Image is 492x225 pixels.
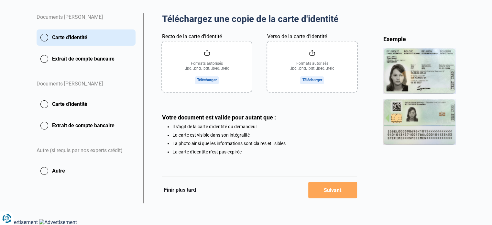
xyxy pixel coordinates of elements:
[383,35,456,43] div: Exemple
[37,139,136,163] div: Autre (si requis par nos experts crédit)
[162,114,357,121] div: Votre document est valide pour autant que :
[37,29,136,46] button: Carte d'identité
[37,51,136,67] button: Extrait de compte bancaire
[172,124,357,129] li: Il s'agit de la carte d'identité du demandeur
[162,33,222,40] label: Recto de la carte d'identité
[172,141,357,146] li: La photo ainsi que les informations sont claires et lisibles
[383,48,456,145] img: idCard
[267,33,327,40] label: Verso de la carte d'identité
[37,118,136,134] button: Extrait de compte bancaire
[162,186,198,194] button: Finir plus tard
[172,132,357,138] li: La carte est visible dans son intégralité
[37,96,136,112] button: Carte d'identité
[37,163,136,179] button: Autre
[172,149,357,154] li: La carte d'identité n'est pas expirée
[37,72,136,96] div: Documents [PERSON_NAME]
[37,13,136,29] div: Documents [PERSON_NAME]
[308,182,357,198] button: Suivant
[162,13,357,25] h2: Téléchargez une copie de la carte d'identité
